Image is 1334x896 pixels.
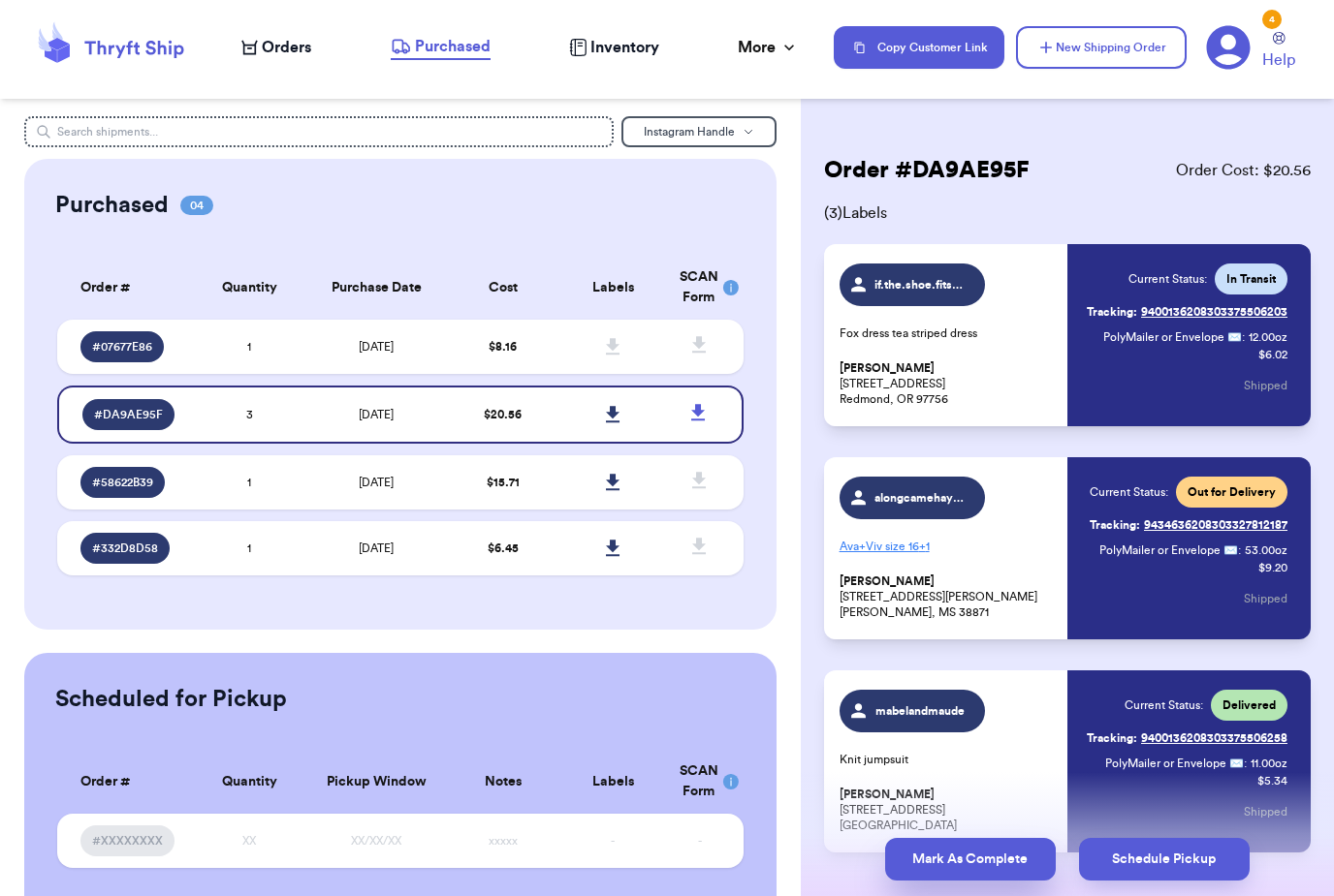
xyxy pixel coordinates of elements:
span: $ 8.16 [489,341,517,353]
p: Ava+Viv size 16 [840,531,1056,562]
span: PolyMailer or Envelope ✉️ [1105,757,1244,769]
span: $ 6.45 [488,542,519,554]
span: Help [1262,48,1295,72]
span: $ 15.71 [487,477,520,488]
span: PolyMailer or Envelope ✉️ [1099,544,1238,556]
h2: Purchased [55,190,169,221]
span: [DATE] [359,341,394,353]
span: # DA9AE95F [94,407,163,422]
p: [STREET_ADDRESS] Redmond, OR 97756 [840,360,1056,407]
th: Quantity [194,256,303,320]
button: Instagram Handle [621,116,777,147]
h2: Scheduled for Pickup [55,684,287,715]
button: Shipped [1244,364,1287,407]
button: Copy Customer Link [834,26,1004,69]
span: [PERSON_NAME] [840,788,935,802]
p: Knit jumpsuit [840,752,1056,767]
span: Purchased [415,35,491,58]
p: $ 9.20 [1258,560,1287,575]
a: Inventory [569,36,659,59]
input: Search shipments... [24,116,614,147]
a: Tracking:9400136208303375506203 [1087,296,1287,327]
th: Quantity [194,750,303,814]
span: 53.00 oz [1245,542,1287,558]
button: Mark As Complete [885,838,1056,881]
h2: Order # DA9AE95F [824,155,1030,186]
span: Tracking: [1087,304,1137,320]
span: + 1 [919,541,930,552]
div: SCAN Form [680,267,720,308]
span: Inventory [590,36,659,59]
a: 4 [1206,25,1251,70]
span: 1 [247,542,251,554]
span: # 58622B39 [92,475,153,490]
th: Labels [558,256,668,320]
span: [PERSON_NAME] [840,574,935,589]
span: Current Status: [1128,271,1207,287]
span: alongcamehayley [874,490,967,506]
span: Instagram Handle [644,126,735,138]
button: New Shipping Order [1016,26,1187,69]
div: SCAN Form [680,761,720,802]
span: [PERSON_NAME] [840,361,935,376]
th: Labels [558,750,668,814]
span: # 07677E86 [92,339,152,355]
span: #XXXXXXXX [92,833,163,849]
span: [DATE] [359,477,394,488]
span: [DATE] [359,542,394,554]
span: : [1238,542,1241,558]
span: [DATE] [359,409,394,420]
div: More [738,36,799,59]
th: Order # [57,750,195,814]
span: : [1242,329,1245,345]
span: 1 [247,341,251,353]
button: Shipped [1244,790,1287,833]
th: Purchase Date [304,256,449,320]
span: Tracking: [1087,730,1137,746]
th: Notes [448,750,557,814]
span: Orders [262,36,311,59]
span: Delivered [1223,697,1276,713]
p: Fox dress tea striped dress [840,325,1056,341]
p: $ 6.02 [1258,347,1287,362]
span: 04 [180,196,213,215]
th: Cost [448,256,557,320]
span: Order Cost: $ 20.56 [1176,159,1311,182]
p: [STREET_ADDRESS][PERSON_NAME] [PERSON_NAME], MS 38871 [840,573,1056,620]
span: Current Status: [1125,697,1203,713]
span: : [1244,756,1247,771]
a: Purchased [391,35,491,60]
span: - [698,835,702,847]
span: Current Status: [1090,484,1168,500]
button: Shipped [1244,577,1287,620]
span: 11.00 oz [1251,756,1287,771]
span: 1 [247,477,251,488]
span: xxxxx [489,835,518,847]
p: [STREET_ADDRESS] [GEOGRAPHIC_DATA] [840,787,1056,833]
span: XX/XX/XX [351,835,401,847]
a: Tracking:9400136208303375506258 [1087,723,1287,754]
a: Help [1262,32,1295,72]
span: XX [242,835,256,847]
a: Orders [241,36,311,59]
span: 3 [246,409,253,420]
div: 4 [1262,10,1282,29]
span: $ 20.56 [484,409,522,420]
th: Order # [57,256,195,320]
span: In Transit [1226,271,1276,287]
span: mabelandmaude [874,703,967,719]
span: - [611,835,615,847]
p: $ 5.34 [1257,773,1287,788]
span: if.the.shoe.fits.thrift [874,277,967,293]
a: Tracking:9434636208303327812187 [1090,510,1287,541]
span: ( 3 ) Labels [824,201,1311,225]
span: Out for Delivery [1188,484,1276,500]
span: PolyMailer or Envelope ✉️ [1103,331,1242,343]
span: 12.00 oz [1249,329,1287,345]
th: Pickup Window [304,750,449,814]
span: Tracking: [1090,517,1140,533]
button: Schedule Pickup [1079,838,1250,881]
span: # 332D8D58 [92,541,158,556]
